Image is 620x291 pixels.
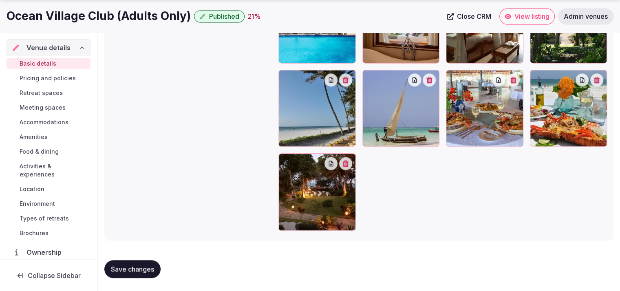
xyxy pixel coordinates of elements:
[362,70,440,147] div: 96969807.jpg
[7,146,90,157] a: Food & dining
[7,87,90,99] a: Retreat spaces
[20,74,76,82] span: Pricing and policies
[558,8,613,24] a: Admin venues
[499,8,555,24] a: View listing
[7,73,90,84] a: Pricing and policies
[7,161,90,180] a: Activities & experiences
[248,11,261,21] div: 21 %
[7,117,90,128] a: Accommodations
[7,198,90,209] a: Environment
[20,229,49,237] span: Brochures
[7,267,90,284] button: Collapse Sidebar
[26,43,71,53] span: Venue details
[104,260,161,278] button: Save changes
[26,247,65,257] span: Ownership
[20,89,63,97] span: Retreat spaces
[20,133,48,141] span: Amenities
[20,60,56,68] span: Basic details
[20,104,66,112] span: Meeting spaces
[248,11,261,21] button: 21%
[7,213,90,224] a: Types of retreats
[20,200,55,208] span: Environment
[442,8,496,24] a: Close CRM
[111,265,154,273] span: Save changes
[457,12,491,20] span: Close CRM
[20,185,44,193] span: Location
[7,183,90,195] a: Location
[278,153,356,231] div: 86284836.jpg
[446,70,523,147] div: 96971086.jpg
[7,102,90,113] a: Meeting spaces
[20,162,87,179] span: Activities & experiences
[194,10,245,22] button: Published
[278,70,356,147] div: 46429758.jpg
[20,214,69,223] span: Types of retreats
[20,118,68,126] span: Accommodations
[530,70,607,147] div: 46432421.jpg
[28,271,81,280] span: Collapse Sidebar
[20,148,59,156] span: Food & dining
[7,58,90,69] a: Basic details
[514,12,549,20] span: View listing
[7,227,90,239] a: Brochures
[7,244,90,261] a: Ownership
[7,131,90,143] a: Amenities
[564,12,608,20] span: Admin venues
[209,12,239,20] span: Published
[7,8,191,24] h1: Ocean Village Club (Adults Only)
